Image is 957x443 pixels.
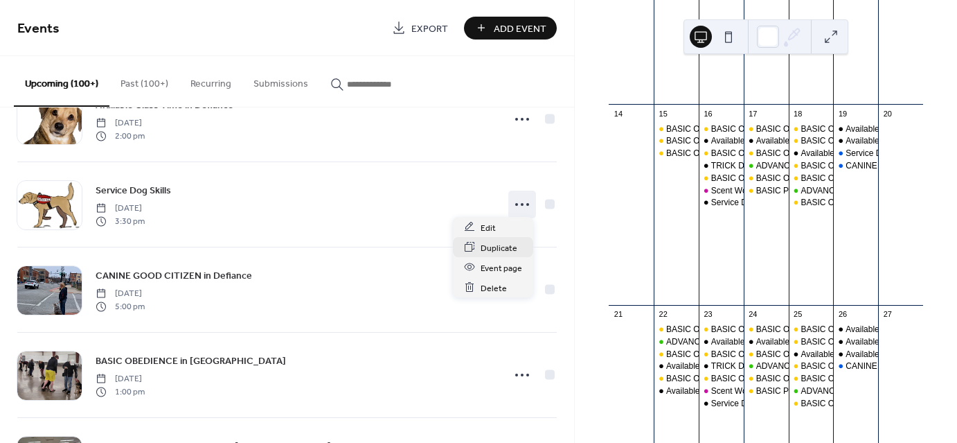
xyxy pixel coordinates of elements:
[699,324,744,336] div: BASIC OBEDIENCE in Van Wert
[654,385,699,397] div: Available Class Time in Montpelier
[96,184,171,198] span: Service Dog Skills
[382,17,458,40] a: Export
[96,269,252,284] span: CANINE GOOD CITIZEN in Defiance
[96,182,171,198] a: Service Dog Skills
[96,353,286,369] a: BASIC OBEDIENCE in [GEOGRAPHIC_DATA]
[833,349,878,361] div: Available Class Time in Defiance
[711,349,884,361] div: BASIC OBEDIENCE in Van [PERSON_NAME]
[109,56,179,105] button: Past (100+)
[793,108,803,119] div: 18
[666,324,840,336] div: BASIC OBEDIENCE in [GEOGRAPHIC_DATA]
[756,324,930,336] div: BASIC OBEDIENCE in [GEOGRAPHIC_DATA]
[789,324,834,336] div: BASIC OBEDIENCE in Defiance
[703,309,713,320] div: 23
[666,123,840,135] div: BASIC OBEDIENCE in [GEOGRAPHIC_DATA]
[789,185,834,197] div: ADVANCED FUNDAMENTALS in Defiance
[666,336,879,348] div: ADVANCED FUNDAMENTALS in [GEOGRAPHIC_DATA]
[756,160,918,172] div: ADVANCED FUNDAMENTALS in Wauseon
[699,148,744,159] div: BASIC OBEDIENCE in Van Wert
[14,56,109,107] button: Upcoming (100+)
[711,324,884,336] div: BASIC OBEDIENCE in Van [PERSON_NAME]
[756,373,930,385] div: BASIC OBEDIENCE in [GEOGRAPHIC_DATA]
[699,185,744,197] div: Scent Work in Van Wert
[801,336,920,348] div: BASIC OBEDIENCE in Defiance
[748,309,758,320] div: 24
[17,15,60,42] span: Events
[711,398,897,410] div: Service Dog Skills Class in Van [PERSON_NAME]
[793,309,803,320] div: 25
[801,324,920,336] div: BASIC OBEDIENCE in Defiance
[699,336,744,348] div: Available Class Time in Van Wert
[699,373,744,385] div: BASIC OBEDIENCE in Van Wert
[242,56,319,105] button: Submissions
[711,373,884,385] div: BASIC OBEDIENCE in Van [PERSON_NAME]
[711,148,884,159] div: BASIC OBEDIENCE in Van [PERSON_NAME]
[833,160,878,172] div: CANINE GOOD CITIZEN in Defiance
[789,349,834,361] div: Available Class Time in Defiance
[481,261,522,275] span: Event page
[711,361,853,372] div: TRICK DOG in Van [PERSON_NAME]
[711,197,897,209] div: Service Dog Skills Class in Van [PERSON_NAME]
[658,309,668,320] div: 22
[494,21,546,36] span: Add Event
[96,354,286,369] span: BASIC OBEDIENCE in [GEOGRAPHIC_DATA]
[789,398,834,410] div: BASIC OBEDIENCE in Defiance
[801,173,920,184] div: BASIC OBEDIENCE in Defiance
[756,173,930,184] div: BASIC OBEDIENCE in [GEOGRAPHIC_DATA]
[833,123,878,135] div: Available Class Time in Defiance
[744,324,789,336] div: BASIC OBEDIENCE in Wauseon
[789,385,834,397] div: ADVANCED FUNDAMENTALS in Defiance
[96,215,145,227] span: 3:30 pm
[654,324,699,336] div: BASIC OBEDIENCE in Montpelier
[744,373,789,385] div: BASIC OBEDIENCE in Wauseon
[756,148,930,159] div: BASIC OBEDIENCE in [GEOGRAPHIC_DATA]
[711,185,850,197] div: Scent Work in Van [PERSON_NAME]
[801,398,920,410] div: BASIC OBEDIENCE in Defiance
[699,349,744,361] div: BASIC OBEDIENCE in Van Wert
[613,108,623,119] div: 14
[744,123,789,135] div: BASIC OBEDIENCE in Wauseon
[789,373,834,385] div: BASIC OBEDIENCE in Defiance
[699,135,744,147] div: Available Class Time in Van Wert
[711,160,853,172] div: TRICK DOG in Van [PERSON_NAME]
[744,160,789,172] div: ADVANCED FUNDAMENTALS in Wauseon
[666,148,840,159] div: BASIC OBEDIENCE in [GEOGRAPHIC_DATA]
[744,336,789,348] div: Available Class Time in Wauseon
[789,197,834,209] div: BASIC OBEDIENCE in Defiance
[703,108,713,119] div: 16
[837,309,848,320] div: 26
[801,160,920,172] div: BASIC OBEDIENCE in Defiance
[96,202,145,215] span: [DATE]
[756,349,930,361] div: BASIC OBEDIENCE in [GEOGRAPHIC_DATA]
[789,160,834,172] div: BASIC OBEDIENCE in Defiance
[882,309,893,320] div: 27
[801,349,922,361] div: Available Class Time in Defiance
[833,324,878,336] div: Available Class Time in Defiance
[756,385,907,397] div: BASIC Private in [GEOGRAPHIC_DATA]
[837,108,848,119] div: 19
[654,336,699,348] div: ADVANCED FUNDAMENTALS in Montpelier
[96,300,145,313] span: 5:00 pm
[801,123,920,135] div: BASIC OBEDIENCE in Defiance
[666,385,841,397] div: Available Class Time in [GEOGRAPHIC_DATA]
[744,173,789,184] div: BASIC OBEDIENCE in Wauseon
[699,173,744,184] div: BASIC OBEDIENCE in Van Wert
[711,123,884,135] div: BASIC OBEDIENCE in Van [PERSON_NAME]
[96,268,252,284] a: CANINE GOOD CITIZEN in Defiance
[654,148,699,159] div: BASIC OBEDIENCE in Montpelier
[666,361,841,372] div: Available Class Time in [GEOGRAPHIC_DATA]
[654,123,699,135] div: BASIC OBEDIENCE in Montpelier
[481,281,507,295] span: Delete
[833,336,878,348] div: Available Class Time in Defiane
[96,117,145,130] span: [DATE]
[833,135,878,147] div: Available Class Time in Defiance
[744,148,789,159] div: BASIC OBEDIENCE in Wauseon
[756,336,931,348] div: Available Class Time in [GEOGRAPHIC_DATA]
[658,108,668,119] div: 15
[756,361,918,372] div: ADVANCED FUNDAMENTALS in Wauseon
[96,130,145,142] span: 2:00 pm
[833,148,878,159] div: Service Dog Skills
[481,241,517,255] span: Duplicate
[654,349,699,361] div: BASIC OBEDIENCE in Montpelier
[411,21,448,36] span: Export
